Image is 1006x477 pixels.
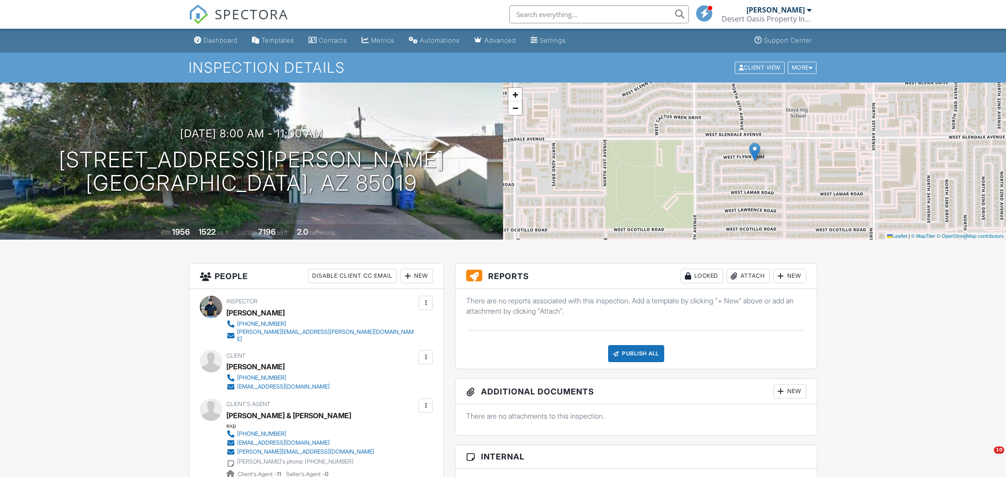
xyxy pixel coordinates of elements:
[608,345,664,362] div: Publish All
[238,229,257,236] span: Lot Size
[405,32,463,49] a: Automations (Basic)
[471,32,520,49] a: Advanced
[746,5,805,14] div: [PERSON_NAME]
[909,233,910,239] span: |
[937,233,1004,239] a: © OpenStreetMap contributors
[237,383,330,390] div: [EMAIL_ADDRESS][DOMAIN_NAME]
[722,14,812,23] div: Desert Oasis Property Inspections
[226,401,270,407] span: Client's Agent
[261,36,294,44] div: Templates
[485,36,516,44] div: Advanced
[180,127,323,140] h3: [DATE] 8:00 am - 11:00 am
[788,61,817,74] div: More
[466,296,806,316] p: There are no reports associated with this inspection. Add a template by clicking "+ New" above or...
[319,36,347,44] div: Contacts
[226,438,374,447] a: [EMAIL_ADDRESS][DOMAIN_NAME]
[226,306,285,319] div: [PERSON_NAME]
[237,458,353,465] div: [PERSON_NAME]'s phone: [PHONE_NUMBER]
[172,227,190,236] div: 1956
[226,447,374,456] a: [PERSON_NAME][EMAIL_ADDRESS][DOMAIN_NAME]
[161,229,171,236] span: Built
[512,102,518,114] span: −
[508,101,522,115] a: Zoom out
[509,5,689,23] input: Search everything...
[309,229,335,236] span: bathrooms
[508,88,522,101] a: Zoom in
[189,4,208,24] img: The Best Home Inspection Software - Spectora
[226,422,381,429] div: exp
[226,298,257,305] span: Inspector
[455,445,817,468] h3: Internal
[512,89,518,100] span: +
[217,229,229,236] span: sq. ft.
[237,430,286,438] div: [PHONE_NUMBER]
[59,148,445,196] h1: [STREET_ADDRESS][PERSON_NAME] [GEOGRAPHIC_DATA], AZ 85019
[226,352,246,359] span: Client
[540,36,566,44] div: Settings
[226,373,330,382] a: [PHONE_NUMBER]
[215,4,288,23] span: SPECTORA
[975,446,997,468] iframe: Intercom live chat
[189,12,288,31] a: SPECTORA
[226,382,330,391] a: [EMAIL_ADDRESS][DOMAIN_NAME]
[358,32,398,49] a: Metrics
[189,60,817,75] h1: Inspection Details
[277,229,288,236] span: sq.ft.
[190,32,241,49] a: Dashboard
[773,384,806,398] div: New
[226,328,416,343] a: [PERSON_NAME][EMAIL_ADDRESS][PERSON_NAME][DOMAIN_NAME]
[764,36,812,44] div: Support Center
[297,227,308,236] div: 2.0
[734,64,787,70] a: Client View
[226,409,351,422] a: [PERSON_NAME] & [PERSON_NAME]
[727,269,770,283] div: Attach
[735,61,785,74] div: Client View
[237,448,374,455] div: [PERSON_NAME][EMAIL_ADDRESS][DOMAIN_NAME]
[237,439,330,446] div: [EMAIL_ADDRESS][DOMAIN_NAME]
[455,379,817,404] h3: Additional Documents
[420,36,460,44] div: Automations
[466,411,806,421] p: There are no attachments to this inspection.
[237,374,286,381] div: [PHONE_NUMBER]
[237,320,286,328] div: [PHONE_NUMBER]
[226,360,285,373] div: [PERSON_NAME]
[258,227,276,236] div: 7196
[371,36,394,44] div: Metrics
[773,269,806,283] div: New
[305,32,351,49] a: Contacts
[226,319,416,328] a: [PHONE_NUMBER]
[680,269,723,283] div: Locked
[527,32,569,49] a: Settings
[911,233,935,239] a: © MapTiler
[248,32,298,49] a: Templates
[226,429,374,438] a: [PHONE_NUMBER]
[751,32,816,49] a: Support Center
[189,263,444,289] h3: People
[749,143,760,161] img: Marker
[994,446,1004,454] span: 10
[887,233,907,239] a: Leaflet
[237,328,416,343] div: [PERSON_NAME][EMAIL_ADDRESS][PERSON_NAME][DOMAIN_NAME]
[308,269,397,283] div: Disable Client CC Email
[400,269,433,283] div: New
[203,36,238,44] div: Dashboard
[199,227,216,236] div: 1522
[455,263,817,289] h3: Reports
